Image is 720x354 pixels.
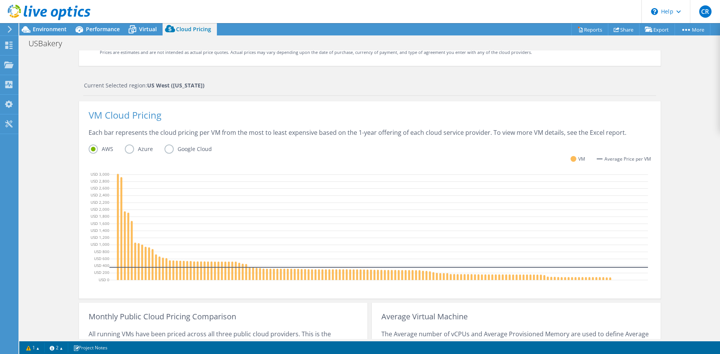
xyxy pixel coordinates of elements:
text: USD 400 [94,263,109,268]
div: Monthly Public Cloud Pricing Comparison [89,312,358,321]
div: Prices are estimates and are not intended as actual price quotes. Actual prices may vary dependin... [100,48,640,57]
div: Current Selected region: [84,81,656,90]
div: VM Cloud Pricing [89,111,651,128]
label: Google Cloud [164,144,223,154]
text: USD 2,400 [91,192,109,198]
a: 1 [21,343,45,352]
span: Performance [86,25,120,33]
span: Average Price per VM [604,155,651,163]
a: Reports [571,23,608,35]
text: USD 200 [94,270,109,275]
span: CR [699,5,712,18]
text: USD 1,000 [91,242,109,247]
h1: USBakery [25,39,74,48]
span: Virtual [139,25,157,33]
text: USD 2,000 [91,206,109,212]
text: USD 2,200 [91,199,109,205]
a: Project Notes [68,343,113,352]
text: USD 0 [99,277,109,282]
text: USD 600 [94,255,109,261]
text: USD 1,400 [91,227,109,233]
text: USD 3,000 [91,171,109,176]
label: AWS [89,144,125,154]
a: Share [608,23,639,35]
svg: \n [651,8,658,15]
text: USD 800 [94,248,109,254]
span: Environment [33,25,67,33]
div: Each bar represents the cloud pricing per VM from the most to least expensive based on the 1-year... [89,128,651,144]
a: Export [639,23,675,35]
text: USD 2,800 [91,178,109,184]
label: Azure [125,144,164,154]
a: 2 [44,343,68,352]
a: More [675,23,710,35]
text: USD 1,800 [91,213,109,219]
text: USD 1,200 [91,235,109,240]
span: VM [578,154,585,163]
span: Cloud Pricing [176,25,211,33]
div: Average Virtual Machine [381,312,651,321]
text: USD 2,600 [91,185,109,191]
strong: US West ([US_STATE]) [147,82,205,89]
text: USD 1,600 [91,220,109,226]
